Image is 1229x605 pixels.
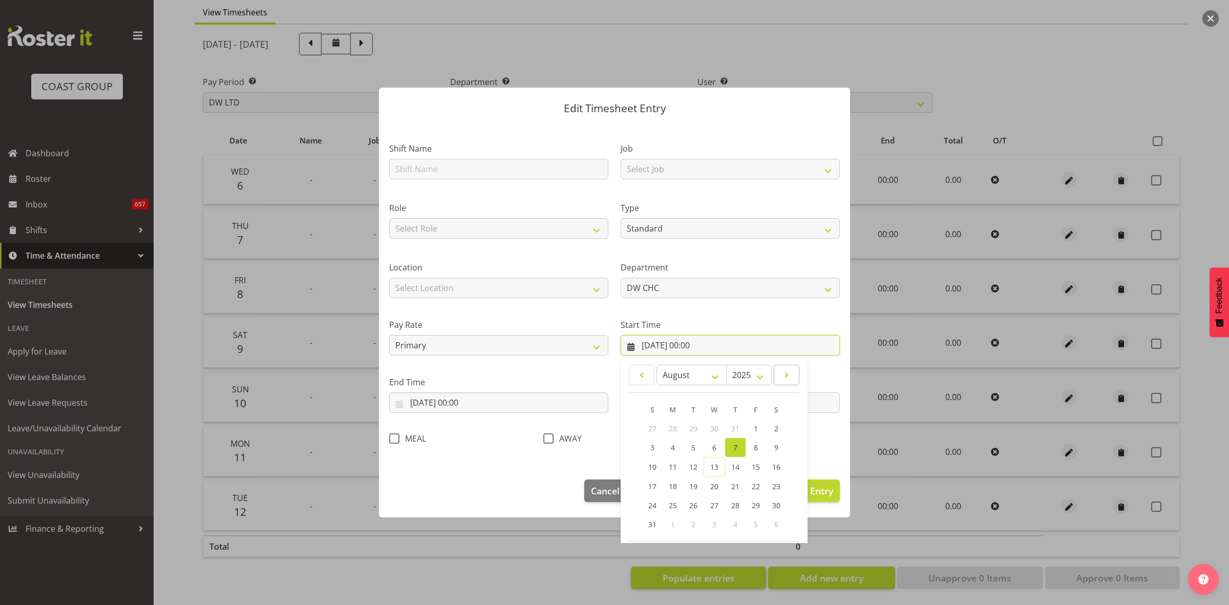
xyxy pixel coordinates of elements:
[389,159,608,179] input: Shift Name
[776,485,833,497] span: Update Entry
[752,462,760,472] span: 15
[691,443,695,452] span: 5
[746,438,766,457] a: 8
[648,482,656,491] span: 17
[1210,267,1229,337] button: Feedback - Show survey
[772,500,780,510] span: 30
[621,142,840,155] label: Job
[389,261,608,274] label: Location
[704,457,725,477] a: 13
[725,438,746,457] a: 7
[766,496,787,515] a: 30
[772,482,780,491] span: 23
[591,484,620,497] span: Cancel
[389,319,608,331] label: Pay Rate
[754,519,758,529] span: 5
[752,500,760,510] span: 29
[725,496,746,515] a: 28
[389,103,840,114] p: Edit Timesheet Entry
[731,500,739,510] span: 28
[663,477,683,496] a: 18
[691,519,695,529] span: 2
[389,142,608,155] label: Shift Name
[746,477,766,496] a: 22
[746,496,766,515] a: 29
[663,438,683,457] a: 4
[389,392,608,413] input: Click to select...
[650,405,654,414] span: S
[642,438,663,457] a: 3
[683,457,704,477] a: 12
[766,419,787,438] a: 2
[669,405,676,414] span: M
[1198,574,1209,585] img: help-xxl-2.png
[642,457,663,477] a: 10
[642,515,663,534] a: 31
[754,405,757,414] span: F
[774,443,778,452] span: 9
[648,424,656,433] span: 27
[766,438,787,457] a: 9
[725,457,746,477] a: 14
[621,261,840,274] label: Department
[671,443,675,452] span: 4
[621,319,840,331] label: Start Time
[766,477,787,496] a: 23
[774,519,778,529] span: 6
[663,457,683,477] a: 11
[774,405,778,414] span: S
[710,482,718,491] span: 20
[704,477,725,496] a: 20
[648,462,656,472] span: 10
[754,424,758,433] span: 1
[648,519,656,529] span: 31
[584,479,626,502] button: Cancel
[711,405,717,414] span: W
[731,482,739,491] span: 21
[774,424,778,433] span: 2
[683,438,704,457] a: 5
[712,443,716,452] span: 6
[1215,278,1224,314] span: Feedback
[621,202,840,214] label: Type
[704,496,725,515] a: 27
[746,457,766,477] a: 15
[683,496,704,515] a: 26
[766,457,787,477] a: 16
[746,419,766,438] a: 1
[691,405,695,414] span: T
[710,424,718,433] span: 30
[683,477,704,496] a: 19
[733,443,737,452] span: 7
[399,433,426,444] span: MEAL
[772,462,780,472] span: 16
[389,376,608,388] label: End Time
[689,500,697,510] span: 26
[731,424,739,433] span: 31
[704,438,725,457] a: 6
[712,519,716,529] span: 3
[669,424,677,433] span: 28
[554,433,582,444] span: AWAY
[650,443,654,452] span: 3
[669,462,677,472] span: 11
[731,462,739,472] span: 14
[752,482,760,491] span: 22
[669,482,677,491] span: 18
[689,462,697,472] span: 12
[710,462,718,472] span: 13
[671,519,675,529] span: 1
[754,443,758,452] span: 8
[669,500,677,510] span: 25
[389,202,608,214] label: Role
[689,424,697,433] span: 29
[710,500,718,510] span: 27
[733,519,737,529] span: 4
[621,335,840,356] input: Click to select...
[725,477,746,496] a: 21
[663,496,683,515] a: 25
[689,482,697,491] span: 19
[642,477,663,496] a: 17
[733,405,737,414] span: T
[642,496,663,515] a: 24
